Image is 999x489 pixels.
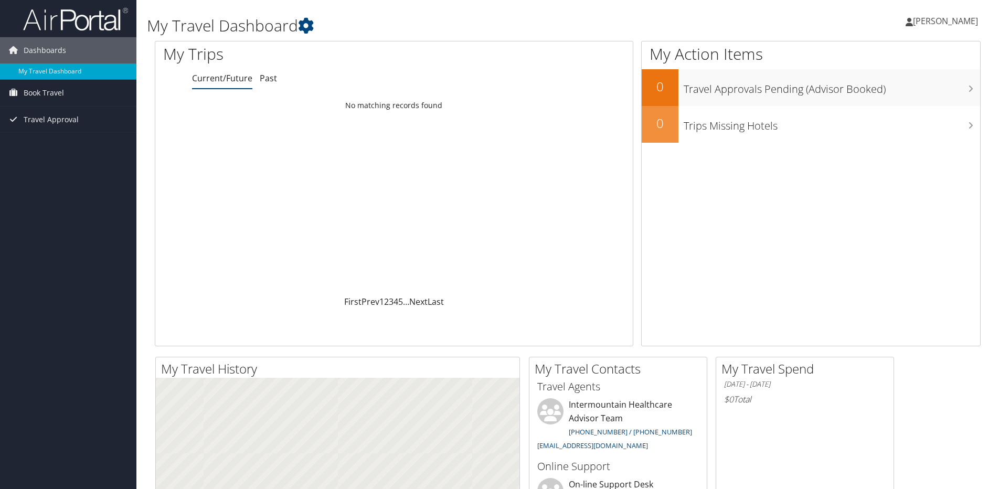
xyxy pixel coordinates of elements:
[642,78,678,95] h2: 0
[398,296,403,307] a: 5
[684,113,980,133] h3: Trips Missing Hotels
[409,296,428,307] a: Next
[379,296,384,307] a: 1
[260,72,277,84] a: Past
[394,296,398,307] a: 4
[24,37,66,63] span: Dashboards
[403,296,409,307] span: …
[535,360,707,378] h2: My Travel Contacts
[155,96,633,115] td: No matching records found
[23,7,128,31] img: airportal-logo.png
[147,15,708,37] h1: My Travel Dashboard
[389,296,394,307] a: 3
[913,15,978,27] span: [PERSON_NAME]
[721,360,894,378] h2: My Travel Spend
[724,394,886,405] h6: Total
[362,296,379,307] a: Prev
[384,296,389,307] a: 2
[569,427,692,437] a: [PHONE_NUMBER] / [PHONE_NUMBER]
[642,69,980,106] a: 0Travel Approvals Pending (Advisor Booked)
[906,5,989,37] a: [PERSON_NAME]
[684,77,980,97] h3: Travel Approvals Pending (Advisor Booked)
[537,379,699,394] h3: Travel Agents
[537,441,648,450] a: [EMAIL_ADDRESS][DOMAIN_NAME]
[344,296,362,307] a: First
[642,43,980,65] h1: My Action Items
[642,106,980,143] a: 0Trips Missing Hotels
[428,296,444,307] a: Last
[532,398,704,454] li: Intermountain Healthcare Advisor Team
[537,459,699,474] h3: Online Support
[642,114,678,132] h2: 0
[24,107,79,133] span: Travel Approval
[724,394,734,405] span: $0
[724,379,886,389] h6: [DATE] - [DATE]
[161,360,519,378] h2: My Travel History
[192,72,252,84] a: Current/Future
[163,43,426,65] h1: My Trips
[24,80,64,106] span: Book Travel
